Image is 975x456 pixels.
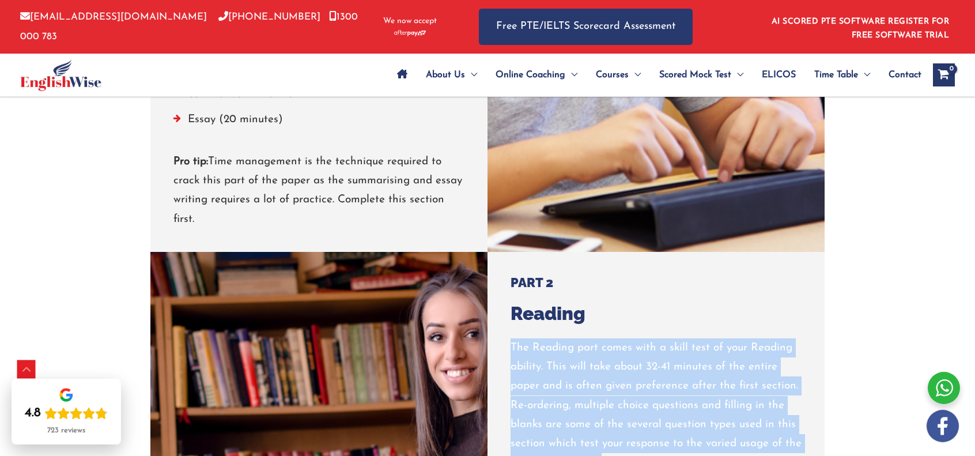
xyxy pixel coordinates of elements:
[20,12,358,41] a: 1300 000 783
[731,55,743,95] span: Menu Toggle
[933,63,955,86] a: View Shopping Cart, empty
[47,426,85,435] div: 723 reviews
[173,152,464,229] p: Time management is the technique required to crack this part of the paper as the summarising and ...
[587,55,650,95] a: CoursesMenu Toggle
[479,9,693,45] a: Free PTE/IELTS Scorecard Assessment
[465,55,477,95] span: Menu Toggle
[173,156,208,167] strong: Pro tip:
[383,16,437,27] span: We now accept
[173,85,464,110] li: Summarise written text
[596,55,629,95] span: Courses
[650,55,753,95] a: Scored Mock TestMenu Toggle
[927,410,959,442] img: white-facebook.png
[879,55,921,95] a: Contact
[511,275,585,290] h5: PART 2
[814,55,858,95] span: Time Table
[805,55,879,95] a: Time TableMenu Toggle
[486,55,587,95] a: Online CoachingMenu Toggle
[20,12,207,22] a: [EMAIL_ADDRESS][DOMAIN_NAME]
[659,55,731,95] span: Scored Mock Test
[20,59,101,91] img: cropped-ew-logo
[753,55,805,95] a: ELICOS
[858,55,870,95] span: Menu Toggle
[25,405,41,421] div: 4.8
[417,55,486,95] a: About UsMenu Toggle
[762,55,796,95] span: ELICOS
[889,55,921,95] span: Contact
[511,302,585,326] h3: Reading
[772,17,950,40] a: AI SCORED PTE SOFTWARE REGISTER FOR FREE SOFTWARE TRIAL
[394,30,426,36] img: Afterpay-Logo
[426,55,465,95] span: About Us
[765,8,955,46] aside: Header Widget 1
[629,55,641,95] span: Menu Toggle
[388,55,921,95] nav: Site Navigation: Main Menu
[496,55,565,95] span: Online Coaching
[565,55,577,95] span: Menu Toggle
[218,12,320,22] a: [PHONE_NUMBER]
[173,110,464,135] li: Essay (20 minutes)
[25,405,108,421] div: Rating: 4.8 out of 5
